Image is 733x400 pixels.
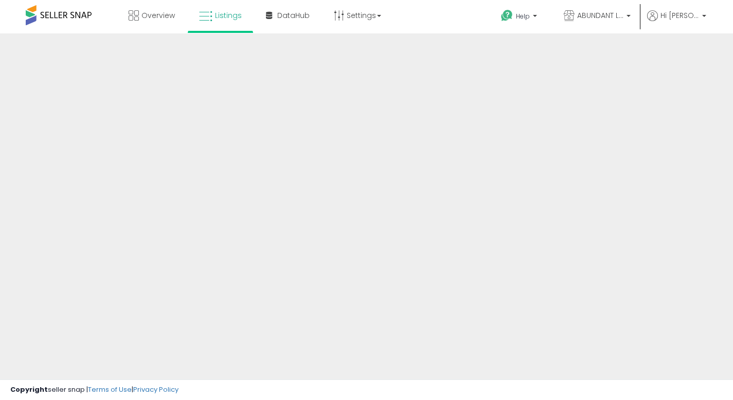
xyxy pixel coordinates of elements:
[577,10,623,21] span: ABUNDANT LiFE
[493,2,547,33] a: Help
[10,385,48,394] strong: Copyright
[88,385,132,394] a: Terms of Use
[10,385,178,395] div: seller snap | |
[215,10,242,21] span: Listings
[516,12,530,21] span: Help
[647,10,706,33] a: Hi [PERSON_NAME]
[133,385,178,394] a: Privacy Policy
[141,10,175,21] span: Overview
[660,10,699,21] span: Hi [PERSON_NAME]
[277,10,310,21] span: DataHub
[500,9,513,22] i: Get Help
